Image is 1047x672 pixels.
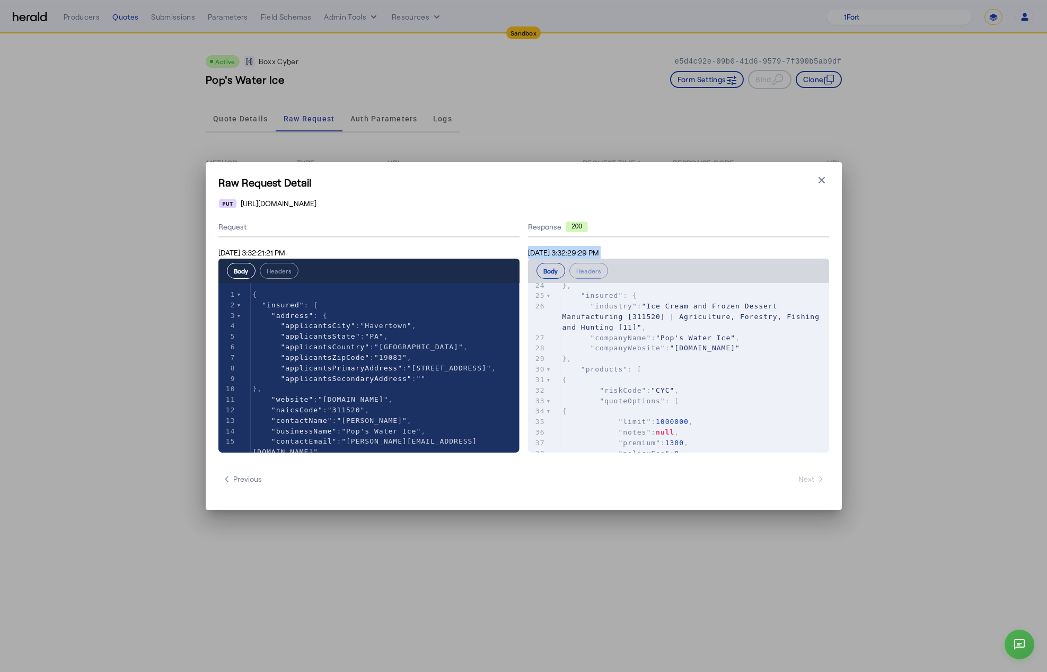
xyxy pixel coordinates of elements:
[590,302,637,310] span: "industry"
[253,427,426,435] span: : ,
[253,385,262,393] span: },
[618,449,670,457] span: "policyFee"
[528,248,599,257] span: [DATE] 3:32:29:29 PM
[253,437,478,456] span: "[PERSON_NAME][EMAIL_ADDRESS][DOMAIN_NAME]"
[280,364,402,372] span: "applicantsPrimaryAddress"
[562,418,693,426] span: : ,
[280,343,369,351] span: "applicantsCountry"
[253,437,478,456] span: : ,
[569,263,608,279] button: Headers
[528,396,547,406] div: 33
[328,406,365,414] span: "311520"
[528,375,547,385] div: 31
[318,395,388,403] span: "[DOMAIN_NAME]"
[528,385,547,396] div: 32
[271,312,313,320] span: "address"
[271,406,323,414] span: "naicsCode"
[562,428,680,436] span: : ,
[218,217,520,237] div: Request
[590,344,665,352] span: "companyWebsite"
[218,352,237,363] div: 7
[528,448,547,459] div: 38
[365,332,383,340] span: "PA"
[218,331,237,342] div: 5
[562,439,689,447] span: : ,
[253,343,468,351] span: : ,
[241,198,316,209] span: [URL][DOMAIN_NAME]
[218,321,237,331] div: 4
[271,427,337,435] span: "businessName"
[218,374,237,384] div: 9
[670,344,740,352] span: "[DOMAIN_NAME]"
[618,428,651,436] span: "notes"
[253,301,319,309] span: : {
[528,353,547,364] div: 29
[374,343,463,351] span: "[GEOGRAPHIC_DATA]"
[562,407,567,415] span: {
[253,406,370,414] span: : ,
[280,322,355,330] span: "applicantsCity"
[253,312,328,320] span: : {
[360,322,412,330] span: "Havertown"
[218,384,237,394] div: 10
[656,418,689,426] span: 1000000
[271,417,332,425] span: "contactName"
[528,301,547,312] div: 26
[253,322,417,330] span: : ,
[562,302,824,331] span: : ,
[218,436,237,447] div: 15
[562,291,637,299] span: : {
[674,449,679,457] span: 0
[218,394,237,405] div: 11
[536,263,565,279] button: Body
[665,439,684,447] span: 1300
[562,386,680,394] span: : ,
[337,417,407,425] span: "[PERSON_NAME]"
[528,427,547,438] div: 36
[218,311,237,321] div: 3
[794,470,829,489] button: Next
[562,397,680,405] span: : [
[581,291,623,299] span: "insured"
[271,437,337,445] span: "contactEmail"
[218,405,237,415] div: 12
[253,290,258,298] span: {
[218,426,237,437] div: 14
[562,334,741,342] span: : ,
[600,386,646,394] span: "riskCode"
[218,363,237,374] div: 8
[562,281,572,289] span: },
[253,375,426,383] span: :
[562,302,824,331] span: "Ice Cream and Frozen Dessert Manufacturing [311520] | Agriculture, Forestry, Fishing and Hunting...
[656,428,674,436] span: null
[528,364,547,375] div: 30
[562,344,741,352] span: :
[562,365,642,373] span: : [
[528,290,547,301] div: 25
[618,439,660,447] span: "premium"
[341,427,421,435] span: "Pop's Water Ice"
[280,332,360,340] span: "applicantsState"
[253,395,393,403] span: : ,
[528,438,547,448] div: 37
[571,223,582,230] text: 200
[253,353,412,361] span: : ,
[218,289,237,300] div: 1
[528,222,829,232] div: Response
[271,395,313,403] span: "website"
[600,397,665,405] span: "quoteOptions"
[798,474,825,484] span: Next
[253,364,496,372] span: : ,
[618,418,651,426] span: "limit"
[253,417,412,425] span: : ,
[227,263,256,279] button: Body
[218,470,266,489] button: Previous
[528,406,547,417] div: 34
[590,334,651,342] span: "companyName"
[253,332,389,340] span: : ,
[562,449,684,457] span: : ,
[374,353,407,361] span: "19083"
[528,333,547,343] div: 27
[656,334,735,342] span: "Pop's Water Ice"
[223,474,262,484] span: Previous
